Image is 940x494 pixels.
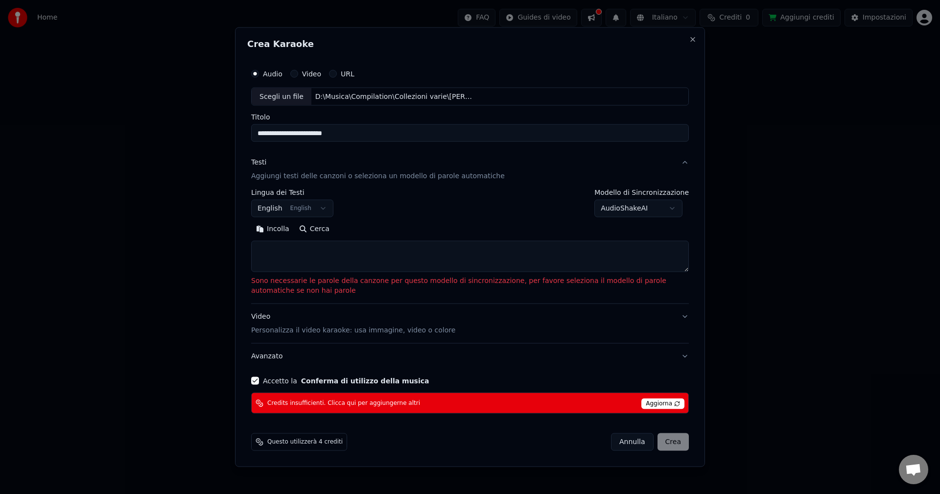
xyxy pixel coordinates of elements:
[247,39,693,48] h2: Crea Karaoke
[251,114,689,120] label: Titolo
[263,377,429,384] label: Accetto la
[294,221,334,237] button: Cerca
[301,377,429,384] button: Accetto la
[251,304,689,343] button: VideoPersonalizza il video karaoke: usa immagine, video o colore
[251,150,689,189] button: TestiAggiungi testi delle canzoni o seleziona un modello di parole automatiche
[267,399,420,407] span: Credits insufficienti. Clicca qui per aggiungerne altri
[311,92,478,101] div: D:\Musica\Compilation\Collezioni varie\[PERSON_NAME]\[PERSON_NAME] - Comprami_pn - 7B - 130,5 - 7...
[251,189,333,196] label: Lingua dei Testi
[641,399,684,409] span: Aggiorna
[251,221,294,237] button: Incolla
[251,312,455,335] div: Video
[341,70,354,77] label: URL
[594,189,689,196] label: Modello di Sincronizzazione
[251,276,689,296] p: Sono necessarie le parole della canzone per questo modello di sincronizzazione, per favore selezi...
[251,158,266,167] div: Testi
[611,433,654,451] button: Annulla
[302,70,321,77] label: Video
[251,326,455,335] p: Personalizza il video karaoke: usa immagine, video o colore
[251,344,689,369] button: Avanzato
[263,70,282,77] label: Audio
[251,189,689,304] div: TestiAggiungi testi delle canzoni o seleziona un modello di parole automatiche
[251,171,505,181] p: Aggiungi testi delle canzoni o seleziona un modello di parole automatiche
[252,88,311,105] div: Scegli un file
[267,438,343,446] span: Questo utilizzerà 4 crediti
